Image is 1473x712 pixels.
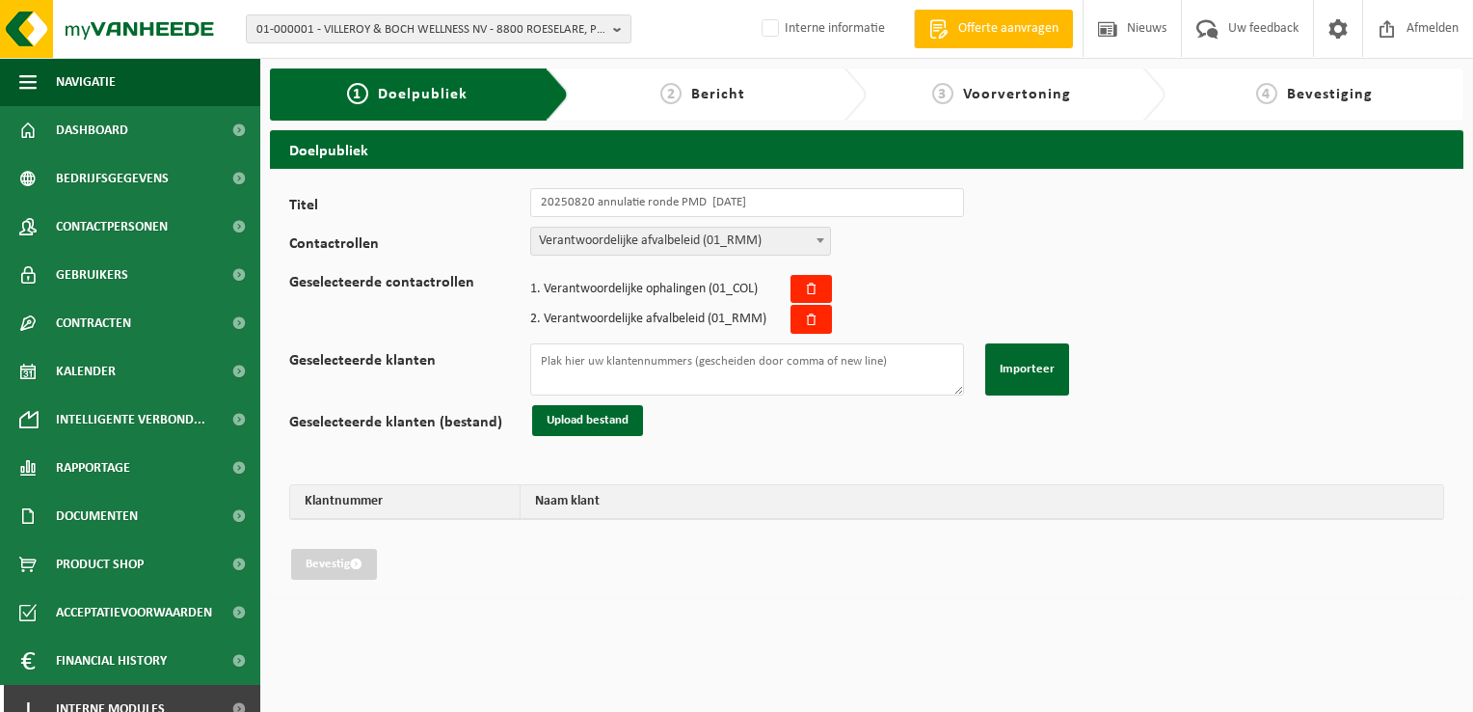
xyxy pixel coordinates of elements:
label: Geselecteerde klanten (bestand) [289,415,530,436]
span: Contracten [56,299,131,347]
span: Voorvertoning [963,87,1071,102]
span: 1 [347,83,368,104]
label: Titel [289,198,530,217]
th: Naam klant [521,485,1443,519]
span: Bericht [691,87,745,102]
span: Bedrijfsgegevens [56,154,169,203]
span: Verantwoordelijke afvalbeleid (01_RMM) [530,227,831,256]
span: . Verantwoordelijke ophalingen (01_COL) [530,283,758,296]
h2: Doelpubliek [270,130,1463,168]
button: 01-000001 - VILLEROY & BOCH WELLNESS NV - 8800 ROESELARE, POPULIERSTRAAT 1 [246,14,631,43]
a: Offerte aanvragen [914,10,1073,48]
span: Gebruikers [56,251,128,299]
span: Offerte aanvragen [953,19,1063,39]
span: . Verantwoordelijke afvalbeleid (01_RMM) [530,313,766,326]
button: Bevestig [291,549,377,580]
span: Intelligente verbond... [56,396,205,444]
span: Doelpubliek [378,87,468,102]
span: Kalender [56,347,116,396]
span: Product Shop [56,540,144,589]
span: Contactpersonen [56,203,168,251]
span: 3 [932,83,953,104]
span: Documenten [56,492,138,540]
span: Dashboard [56,106,128,154]
span: Acceptatievoorwaarden [56,589,212,637]
label: Interne informatie [758,14,885,43]
th: Klantnummer [290,485,521,519]
button: Upload bestand [532,405,643,436]
span: 4 [1256,83,1277,104]
span: Financial History [56,637,167,685]
span: Navigatie [56,58,116,106]
label: Contactrollen [289,236,530,256]
span: Rapportage [56,444,130,492]
label: Geselecteerde contactrollen [289,275,530,334]
span: 2 [660,83,682,104]
label: Geselecteerde klanten [289,353,530,396]
span: 2 [530,312,537,326]
span: 1 [530,282,537,296]
span: Verantwoordelijke afvalbeleid (01_RMM) [531,228,830,255]
button: Importeer [985,343,1069,396]
span: Bevestiging [1287,87,1373,102]
span: 01-000001 - VILLEROY & BOCH WELLNESS NV - 8800 ROESELARE, POPULIERSTRAAT 1 [256,15,605,44]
